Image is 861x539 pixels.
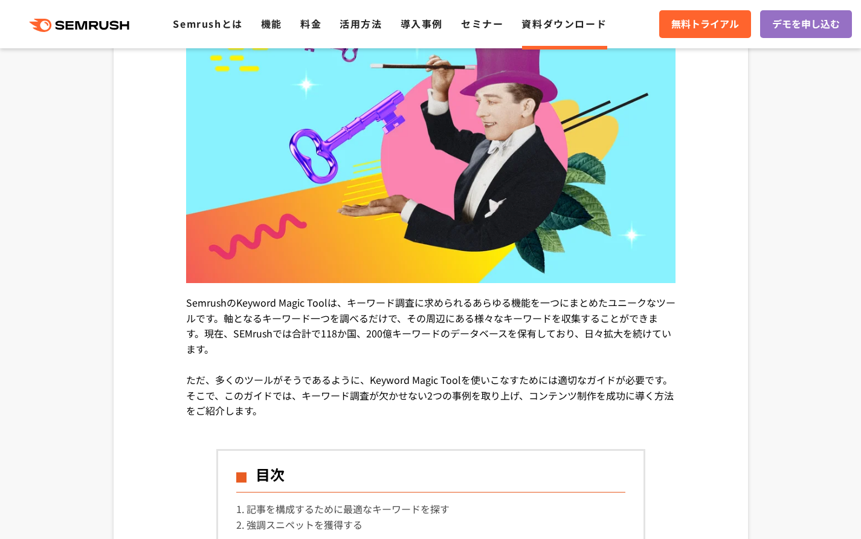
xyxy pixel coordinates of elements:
[236,463,625,493] div: 目次
[186,372,676,419] p: ただ、多くのツールがそうであるように、Keyword Magic Toolを使いこなすためには適切なガイドが必要です。そこで、このガイドでは、キーワード調査が欠かせない2つの事例を取り上げ、コン...
[236,502,450,516] a: 1. 記事を構成するために最適なキーワードを探す
[340,16,382,31] a: 活用方法
[401,16,443,31] a: 導入事例
[521,16,607,31] a: 資料ダウンロード
[760,10,852,38] a: デモを申し込む
[261,16,282,31] a: 機能
[461,16,503,31] a: セミナー
[236,517,363,532] a: 2. 強調スニペットを獲得する
[659,10,751,38] a: 無料トライアル
[186,295,676,372] p: SemrushのKeyword Magic Toolは、キーワード調査に求められるあらゆる機能を一つにまとめたユニークなツールです。軸となるキーワード一つを調べるだけで、その周辺にある様々なキー...
[300,16,321,31] a: 料金
[173,16,242,31] a: Semrushとは
[671,16,739,32] span: 無料トライアル
[772,16,840,32] span: デモを申し込む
